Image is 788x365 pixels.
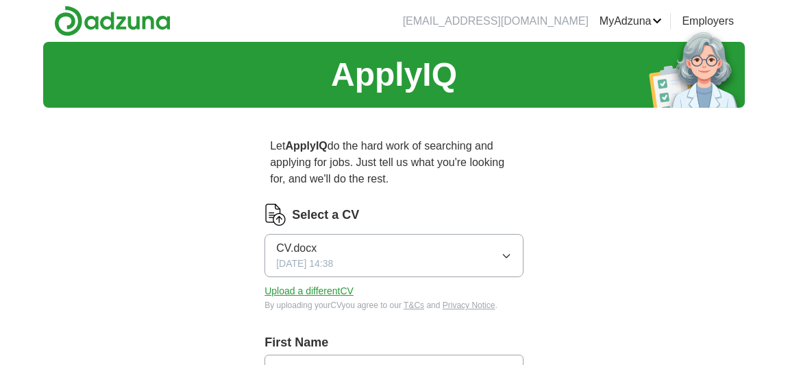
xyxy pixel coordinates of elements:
[264,132,524,193] p: Let do the hard work of searching and applying for jobs. Just tell us what you're looking for, an...
[292,206,359,224] label: Select a CV
[264,234,524,277] button: CV.docx[DATE] 14:38
[264,299,524,311] div: By uploading your CV you agree to our and .
[404,301,424,310] a: T&Cs
[264,333,524,352] label: First Name
[682,13,734,30] a: Employers
[276,257,333,271] span: [DATE] 14:38
[331,50,457,99] h1: ApplyIQ
[264,204,286,226] img: CV Icon
[403,13,589,30] li: [EMAIL_ADDRESS][DOMAIN_NAME]
[276,240,317,257] span: CV.docx
[54,5,171,36] img: Adzuna logo
[600,13,663,30] a: MyAdzuna
[264,284,354,298] button: Upload a differentCV
[443,301,495,310] a: Privacy Notice
[285,140,327,152] strong: ApplyIQ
